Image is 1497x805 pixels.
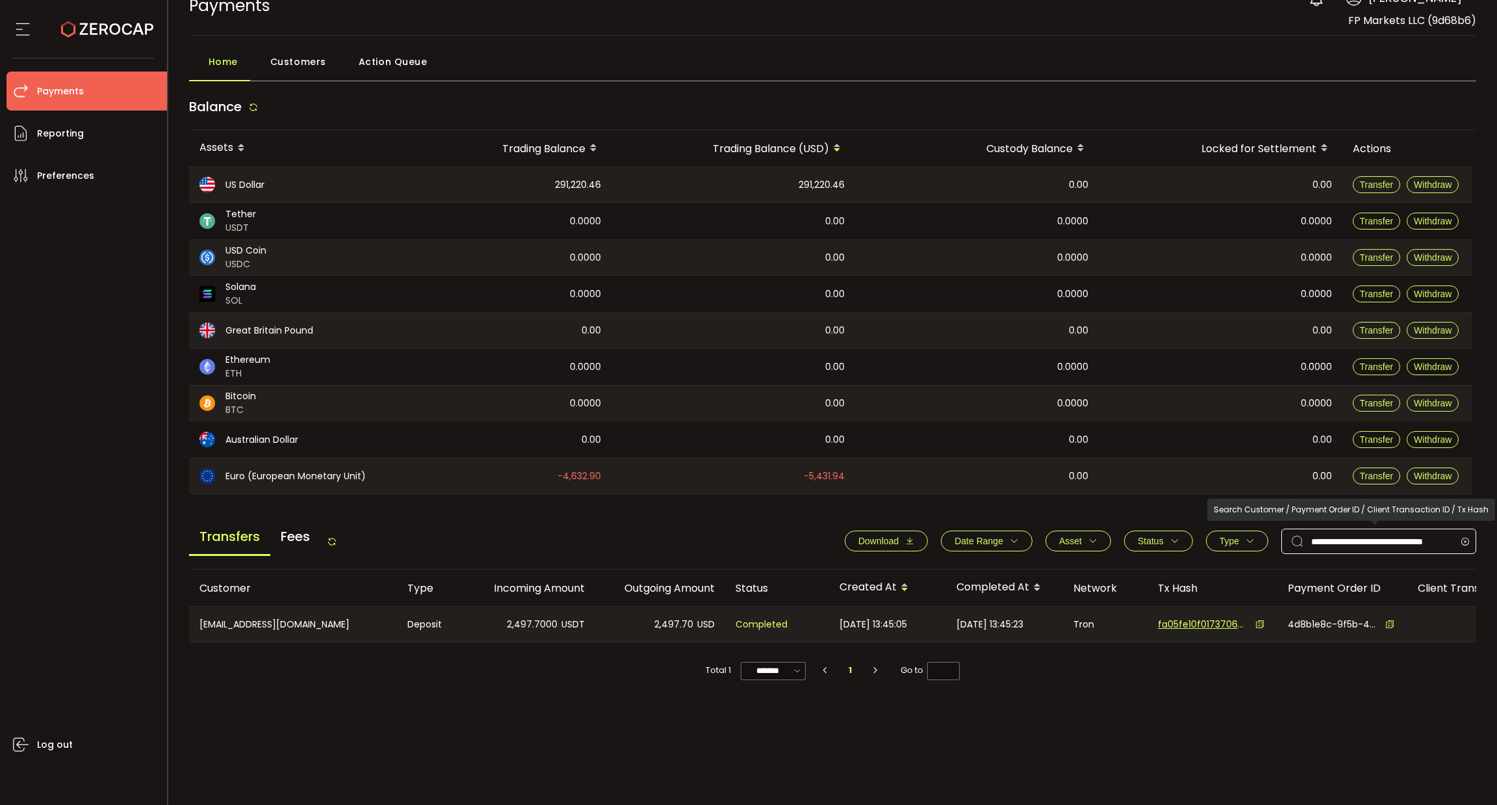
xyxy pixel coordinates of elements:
span: 0.00 [825,432,845,447]
button: Withdraw [1407,213,1459,230]
span: Transfers [189,519,270,556]
span: Go to [901,661,960,680]
span: Transfer [1360,325,1394,336]
div: Deposit [397,607,465,642]
span: Withdraw [1414,362,1452,372]
button: Transfer [1353,176,1401,193]
div: Actions [1342,141,1472,156]
span: 0.00 [1312,469,1332,484]
div: Created At [829,577,946,599]
span: [DATE] 13:45:23 [956,617,1023,632]
span: 0.0000 [1057,250,1088,265]
span: Transfer [1360,434,1394,445]
button: Withdraw [1407,176,1459,193]
span: 0.0000 [570,250,601,265]
span: 4d8b1e8c-9f5b-48f0-982d-87d911b1bbdb [1288,618,1379,631]
span: Download [858,536,899,546]
div: Payment Order ID [1277,581,1407,596]
button: Transfer [1353,213,1401,230]
span: Transfer [1360,216,1394,226]
span: Log out [37,735,73,754]
span: 0.0000 [570,396,601,411]
span: Solana [225,280,256,294]
span: Payments [37,82,84,101]
button: Date Range [941,531,1032,551]
span: 2,497.7000 [507,617,557,632]
span: 0.0000 [1301,214,1332,229]
span: -4,632.90 [557,469,601,484]
div: Locked for Settlement [1099,137,1342,159]
span: 0.00 [825,323,845,338]
img: eur_portfolio.svg [199,468,215,484]
button: Transfer [1353,249,1401,266]
div: Trading Balance (USD) [611,137,855,159]
span: Ethereum [225,353,270,367]
span: Reporting [37,124,84,143]
button: Withdraw [1407,468,1459,484]
span: 0.0000 [1301,250,1332,265]
span: 0.00 [825,396,845,411]
img: sol_portfolio.png [199,286,215,302]
div: Incoming Amount [465,581,595,596]
span: 291,220.46 [799,178,845,192]
button: Transfer [1353,468,1401,484]
iframe: Chat Widget [1432,743,1497,805]
span: Withdraw [1414,398,1452,408]
button: Status [1124,531,1193,551]
span: USDT [225,221,256,235]
span: Withdraw [1414,325,1452,336]
div: Completed At [946,577,1063,599]
span: Withdraw [1414,471,1452,481]
span: 0.0000 [1301,360,1332,375]
button: Transfer [1353,285,1401,302]
img: usd_portfolio.svg [199,177,215,192]
span: 0.00 [1069,178,1088,192]
button: Withdraw [1407,285,1459,302]
span: 0.0000 [570,287,601,302]
img: btc_portfolio.svg [199,395,215,411]
span: Withdraw [1414,434,1452,445]
span: Total 1 [706,661,731,680]
span: Completed [736,617,787,632]
button: Download [845,531,928,551]
span: Tether [225,207,256,221]
div: Trading Balance [390,137,611,159]
span: Withdraw [1414,252,1452,263]
button: Transfer [1353,358,1401,375]
span: USDT [561,617,585,632]
button: Transfer [1353,322,1401,339]
span: SOL [225,294,256,308]
span: 0.00 [582,323,601,338]
button: Asset [1045,531,1111,551]
span: 0.00 [1312,323,1332,338]
span: 0.00 [825,287,845,302]
span: 0.0000 [1057,214,1088,229]
span: Transfer [1360,289,1394,299]
img: aud_portfolio.svg [199,432,215,447]
div: Status [725,581,829,596]
span: Status [1138,536,1164,546]
img: usdt_portfolio.svg [199,213,215,229]
span: -5,431.94 [804,469,845,484]
span: 0.00 [1069,432,1088,447]
span: 0.00 [582,432,601,447]
span: 0.0000 [570,214,601,229]
button: Transfer [1353,395,1401,412]
button: Withdraw [1407,322,1459,339]
span: 0.0000 [1301,396,1332,411]
div: Type [397,581,465,596]
div: Search Customer / Payment Order ID / Client Transaction ID / Tx Hash [1207,499,1495,521]
span: Transfer [1360,252,1394,263]
span: 0.00 [1312,432,1332,447]
span: 0.00 [1312,178,1332,192]
button: Withdraw [1407,358,1459,375]
span: Transfer [1360,362,1394,372]
span: 0.0000 [1057,360,1088,375]
div: Tx Hash [1147,581,1277,596]
span: Customers [270,49,326,75]
span: 0.0000 [1057,396,1088,411]
button: Withdraw [1407,431,1459,448]
span: 291,220.46 [555,178,601,192]
span: Transfer [1360,398,1394,408]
